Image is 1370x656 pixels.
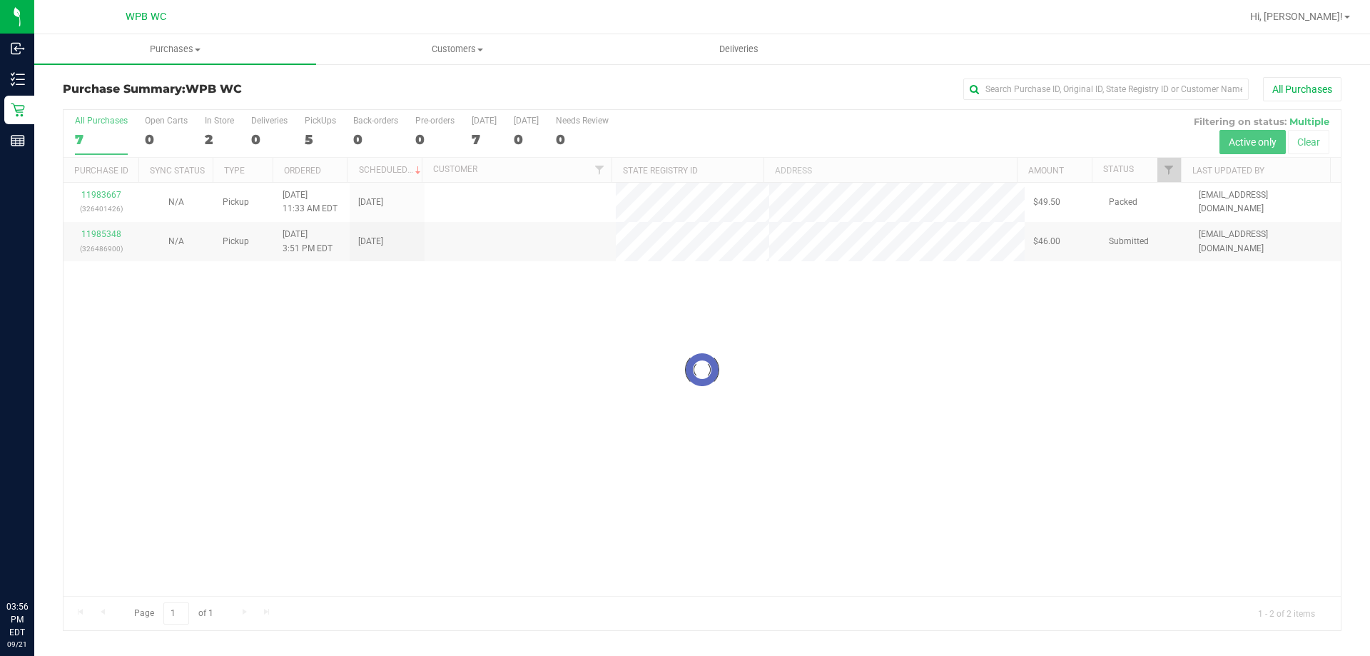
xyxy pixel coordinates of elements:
input: Search Purchase ID, Original ID, State Registry ID or Customer Name... [963,79,1249,100]
iframe: Resource center unread badge [42,540,59,557]
inline-svg: Retail [11,103,25,117]
a: Deliveries [598,34,880,64]
span: WPB WC [126,11,166,23]
a: Purchases [34,34,316,64]
inline-svg: Reports [11,133,25,148]
inline-svg: Inbound [11,41,25,56]
p: 09/21 [6,639,28,650]
span: Purchases [34,43,316,56]
span: WPB WC [186,82,242,96]
span: Hi, [PERSON_NAME]! [1250,11,1343,22]
iframe: Resource center [14,542,57,585]
button: All Purchases [1263,77,1341,101]
h3: Purchase Summary: [63,83,489,96]
a: Customers [316,34,598,64]
span: Customers [317,43,597,56]
span: Deliveries [700,43,778,56]
inline-svg: Inventory [11,72,25,86]
p: 03:56 PM EDT [6,600,28,639]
